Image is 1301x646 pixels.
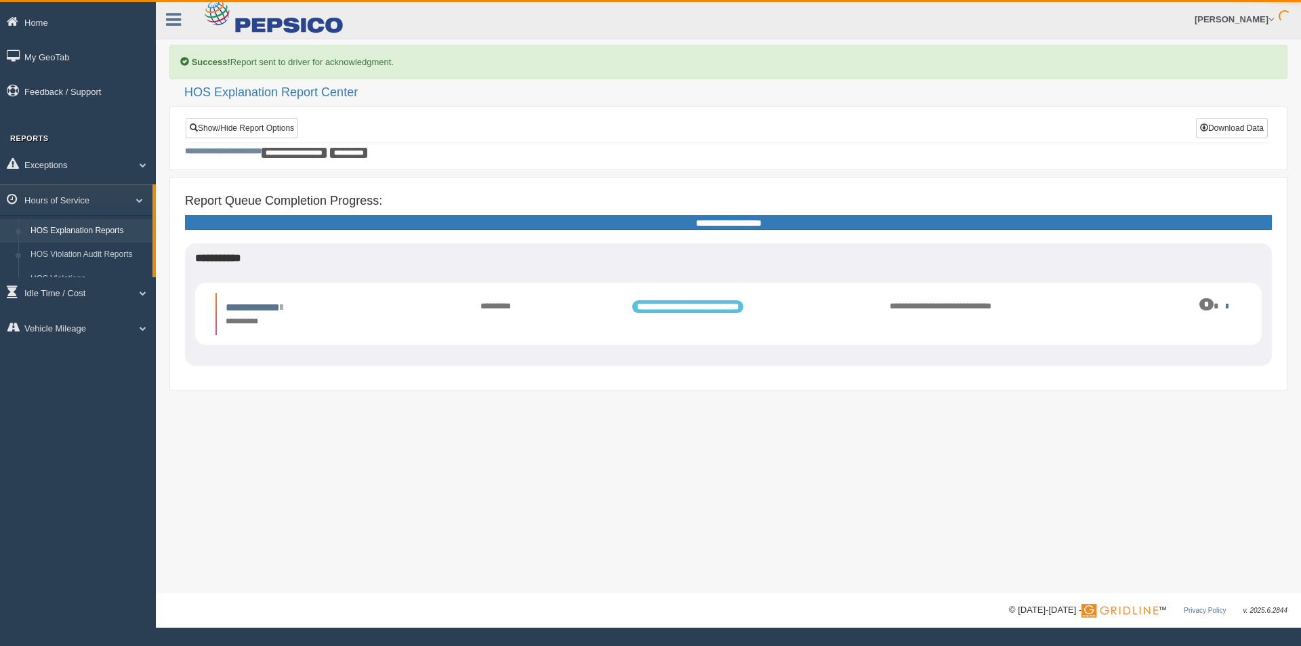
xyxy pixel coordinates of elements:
b: Success! [192,57,230,67]
span: v. 2025.6.2844 [1243,607,1287,614]
button: Download Data [1196,118,1268,138]
div: © [DATE]-[DATE] - ™ [1009,603,1287,618]
h2: HOS Explanation Report Center [184,86,1287,100]
a: Show/Hide Report Options [186,118,298,138]
a: HOS Violations [24,267,152,291]
h4: Report Queue Completion Progress: [185,195,1272,208]
a: HOS Explanation Reports [24,219,152,243]
li: Expand [215,293,1241,334]
a: Privacy Policy [1184,607,1226,614]
div: Report sent to driver for acknowledgment. [169,45,1287,79]
a: HOS Violation Audit Reports [24,243,152,267]
img: Gridline [1081,604,1158,618]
